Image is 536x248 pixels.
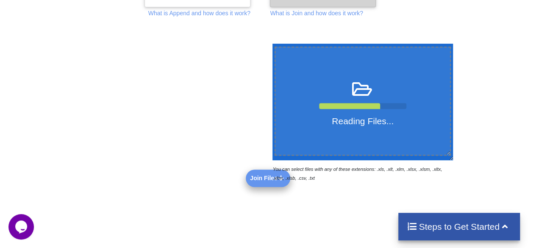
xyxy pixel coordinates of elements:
h4: Steps to Get Started [407,221,511,232]
iframe: chat widget [8,214,36,240]
i: You can select files with any of these extensions: .xls, .xlt, .xlm, .xlsx, .xlsm, .xltx, .xltm, ... [272,167,442,181]
p: What is Join and how does it work? [270,9,363,17]
h4: Reading Files... [275,116,450,126]
p: What is Append and how does it work? [148,9,250,17]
